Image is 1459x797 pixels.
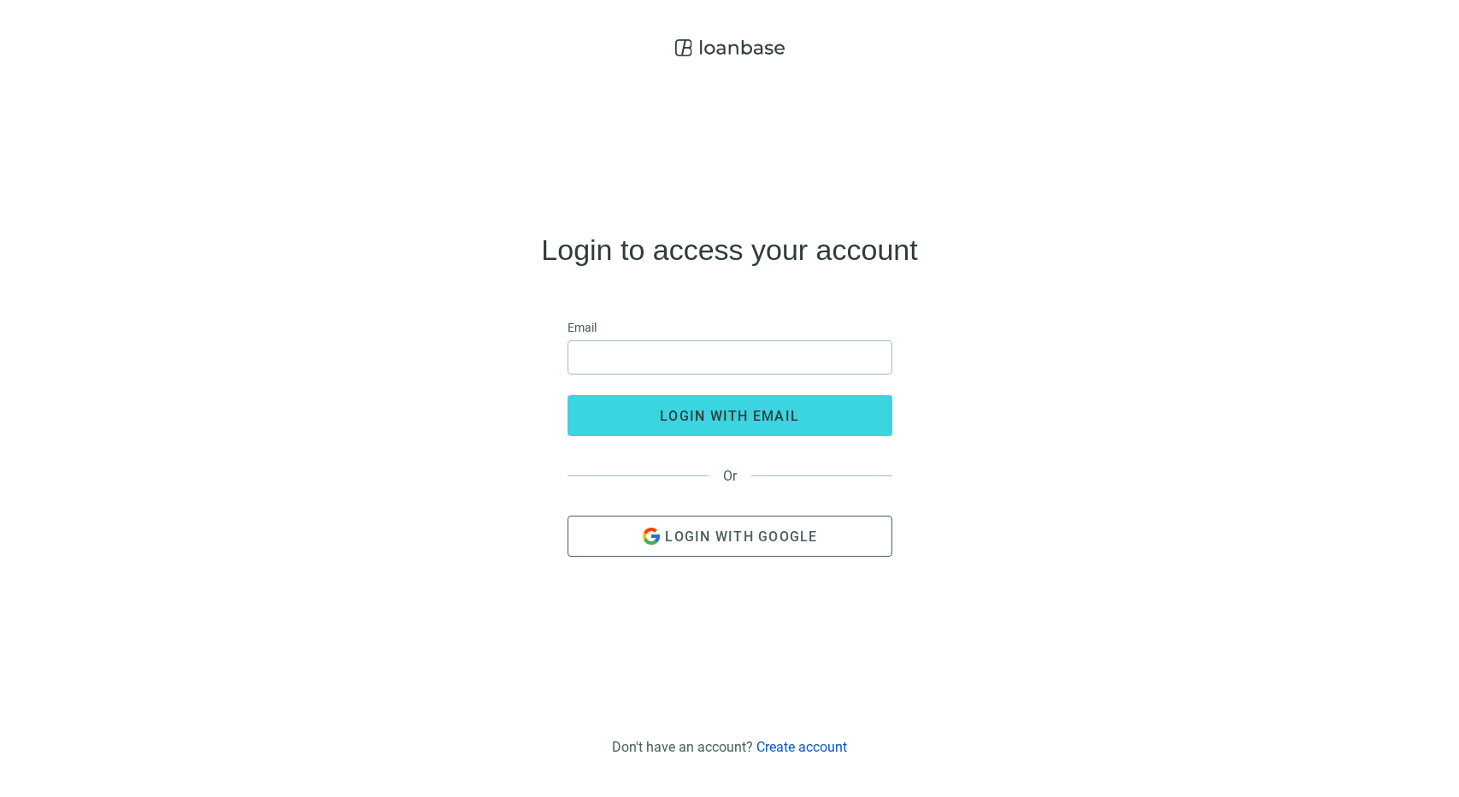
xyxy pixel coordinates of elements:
span: login with email [660,408,799,424]
button: Login with Google [568,516,892,557]
a: Create account [756,739,847,755]
div: Don't have an account? [612,739,847,755]
span: Login with Google [665,528,817,545]
span: Or [709,468,751,484]
h4: Login to access your account [541,236,917,263]
span: Email [568,318,597,337]
button: login with email [568,395,892,436]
